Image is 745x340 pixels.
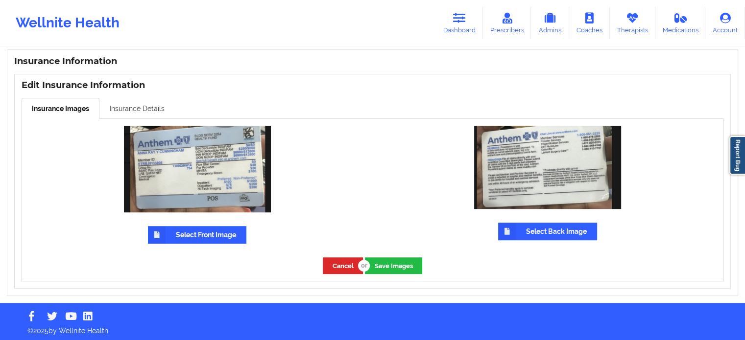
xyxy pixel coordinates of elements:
[124,126,271,212] img: Avatar
[474,126,621,209] img: Avatar
[14,56,731,67] h3: Insurance Information
[436,7,483,39] a: Dashboard
[22,80,723,91] h3: Edit Insurance Information
[531,7,569,39] a: Admins
[655,7,706,39] a: Medications
[729,136,745,175] a: Report Bug
[21,319,724,336] p: © 2025 by Wellnite Health
[323,257,363,273] button: Cancel
[483,7,531,39] a: Prescribers
[705,7,745,39] a: Account
[365,257,422,273] button: Save Images
[610,7,655,39] a: Therapists
[148,226,246,244] label: Select Front Image
[569,7,610,39] a: Coaches
[99,98,175,118] a: Insurance Details
[22,98,99,119] a: Insurance Images
[498,223,597,240] label: Select Back Image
